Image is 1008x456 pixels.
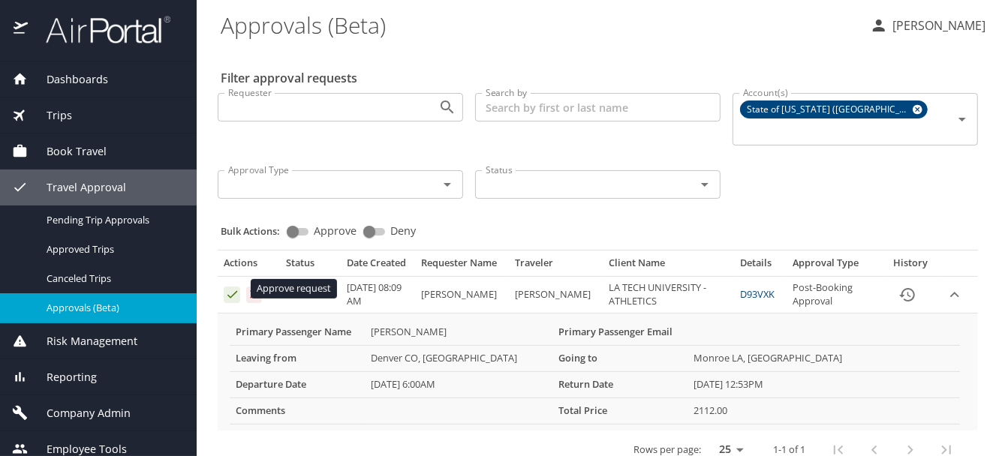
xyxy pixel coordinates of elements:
button: Open [437,97,458,118]
h1: Approvals (Beta) [221,1,858,48]
th: Comments [230,397,365,424]
p: 1-1 of 1 [773,445,805,454]
table: More info for approvals [230,319,960,424]
button: [PERSON_NAME] [864,12,991,39]
th: Status [280,256,341,276]
th: Traveler [510,256,603,276]
td: Post-Booking Approval [787,277,883,313]
th: Leaving from [230,346,365,372]
p: [PERSON_NAME] [888,16,985,34]
td: Pending [280,277,341,313]
th: Approval Type [787,256,883,276]
button: Open [437,174,458,195]
button: Open [952,109,973,130]
td: [PERSON_NAME] [416,277,510,313]
img: icon-airportal.png [14,15,29,44]
td: [PERSON_NAME] [510,277,603,313]
span: Approve [314,226,357,236]
input: Search by first or last name [475,93,721,121]
button: expand row [943,283,966,306]
img: airportal-logo.png [29,15,170,44]
button: History [889,277,925,313]
span: Deny [390,226,416,236]
span: Dashboards [28,71,108,88]
p: Bulk Actions: [221,224,292,238]
th: Requester Name [416,256,510,276]
th: Client Name [603,256,734,276]
a: D93VXK [740,287,775,301]
td: LA TECH UNIVERSITY - ATHLETICS [603,277,734,313]
span: Risk Management [28,333,137,349]
td: Denver CO, [GEOGRAPHIC_DATA] [365,346,552,372]
th: Departure Date [230,371,365,397]
th: Going to [552,346,688,372]
th: Primary Passenger Email [552,319,688,345]
td: [PERSON_NAME] [365,319,552,345]
span: Reporting [28,369,97,385]
span: Approved Trips [47,242,179,256]
button: Deny request [246,286,263,303]
td: [DATE] 12:53PM [688,371,960,397]
th: Return Date [552,371,688,397]
td: [DATE] 08:09 AM [341,277,415,313]
th: Actions [218,256,280,276]
div: State of [US_STATE] ([GEOGRAPHIC_DATA]) [740,100,928,118]
span: Company Admin [28,405,131,421]
span: Approvals (Beta) [47,301,179,315]
td: 2112.00 [688,397,960,424]
td: [DATE] 6:00AM [365,371,552,397]
span: Trips [28,107,72,124]
th: Primary Passenger Name [230,319,365,345]
button: Open [694,174,715,195]
span: State of [US_STATE] ([GEOGRAPHIC_DATA]) [741,102,916,118]
th: Details [734,256,787,276]
span: Book Travel [28,143,107,160]
span: Travel Approval [28,179,126,196]
td: Monroe LA, [GEOGRAPHIC_DATA] [688,346,960,372]
th: Total Price [552,397,688,424]
th: History [883,256,937,276]
span: Canceled Trips [47,271,179,286]
h2: Filter approval requests [221,66,357,90]
th: Date Created [341,256,415,276]
span: Pending Trip Approvals [47,213,179,227]
p: Rows per page: [633,445,701,454]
